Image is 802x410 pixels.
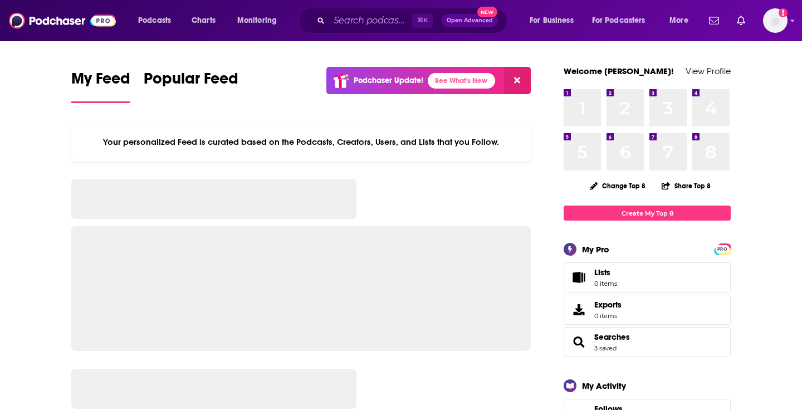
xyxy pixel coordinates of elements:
[582,244,609,255] div: My Pro
[71,123,531,161] div: Your personalized Feed is curated based on the Podcasts, Creators, Users, and Lists that you Follow.
[779,8,788,17] svg: Add a profile image
[594,332,630,342] a: Searches
[594,300,622,310] span: Exports
[428,73,495,89] a: See What's New
[686,66,731,76] a: View Profile
[716,245,729,253] a: PRO
[522,12,588,30] button: open menu
[568,334,590,350] a: Searches
[662,12,702,30] button: open menu
[594,280,617,287] span: 0 items
[138,13,171,28] span: Podcasts
[594,312,622,320] span: 0 items
[192,13,216,28] span: Charts
[354,76,423,85] p: Podchaser Update!
[564,66,674,76] a: Welcome [PERSON_NAME]!
[130,12,185,30] button: open menu
[763,8,788,33] button: Show profile menu
[564,262,731,292] a: Lists
[763,8,788,33] span: Logged in as nicole.koremenos
[568,302,590,318] span: Exports
[329,12,412,30] input: Search podcasts, credits, & more...
[661,175,711,197] button: Share Top 8
[582,380,626,391] div: My Activity
[530,13,574,28] span: For Business
[583,179,652,193] button: Change Top 8
[71,69,130,103] a: My Feed
[412,13,433,28] span: ⌘ K
[9,10,116,31] img: Podchaser - Follow, Share and Rate Podcasts
[564,206,731,221] a: Create My Top 8
[716,245,729,253] span: PRO
[669,13,688,28] span: More
[585,12,662,30] button: open menu
[309,8,518,33] div: Search podcasts, credits, & more...
[705,11,723,30] a: Show notifications dropdown
[184,12,222,30] a: Charts
[71,69,130,95] span: My Feed
[144,69,238,95] span: Popular Feed
[732,11,750,30] a: Show notifications dropdown
[594,267,610,277] span: Lists
[229,12,291,30] button: open menu
[592,13,645,28] span: For Podcasters
[237,13,277,28] span: Monitoring
[564,295,731,325] a: Exports
[763,8,788,33] img: User Profile
[594,267,617,277] span: Lists
[447,18,493,23] span: Open Advanced
[442,14,498,27] button: Open AdvancedNew
[564,327,731,357] span: Searches
[594,344,617,352] a: 3 saved
[568,270,590,285] span: Lists
[477,7,497,17] span: New
[144,69,238,103] a: Popular Feed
